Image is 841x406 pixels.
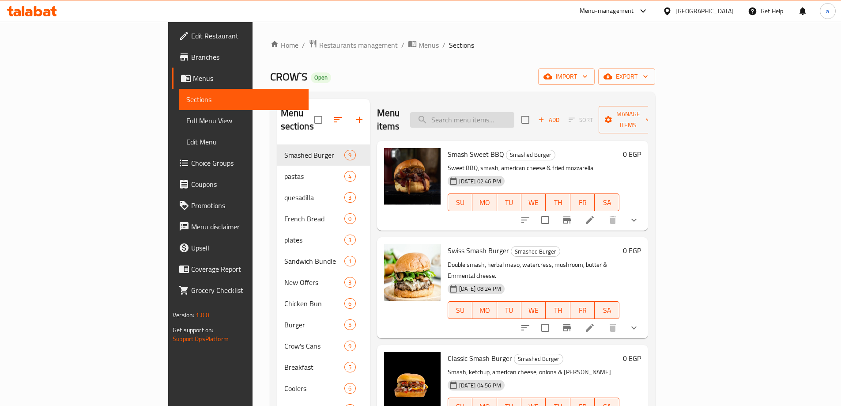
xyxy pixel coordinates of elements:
span: import [545,71,588,82]
h6: 0 EGP [623,244,641,257]
span: Get support on: [173,324,213,336]
span: SA [598,196,615,209]
div: Breakfast5 [277,357,370,378]
nav: breadcrumb [270,39,655,51]
span: a [826,6,829,16]
a: Edit menu item [585,215,595,225]
div: Smashed Burger9 [277,144,370,166]
span: MO [476,304,493,317]
span: FR [574,304,591,317]
span: Branches [191,52,302,62]
button: Add section [349,109,370,130]
a: Branches [172,46,309,68]
span: 1.0.0 [196,309,209,321]
span: 3 [345,278,355,287]
span: Promotions [191,200,302,211]
button: delete [602,209,623,231]
span: WE [525,196,542,209]
div: Burger5 [277,314,370,335]
span: Sandwich Bundle [284,256,345,266]
li: / [401,40,404,50]
div: Smashed Burger [511,246,560,257]
button: MO [472,194,497,211]
span: 4 [345,172,355,181]
span: Breakfast [284,362,345,372]
div: Sandwich Bundle1 [277,250,370,272]
button: sort-choices [515,317,536,338]
div: items [344,319,355,330]
a: Support.OpsPlatform [173,333,229,345]
span: plates [284,235,345,245]
button: TU [497,194,521,211]
span: [DATE] 04:56 PM [456,381,505,390]
span: 5 [345,363,355,372]
span: Crow's Cans [284,341,345,351]
h6: 0 EGP [623,352,641,364]
span: FR [574,196,591,209]
span: Grocery Checklist [191,285,302,296]
button: TH [546,194,570,211]
button: Branch-specific-item [556,209,577,231]
span: 6 [345,384,355,393]
li: / [442,40,445,50]
span: Choice Groups [191,158,302,168]
span: Swiss Smash Burger [448,244,509,257]
p: Sweet BBQ, smash, american cheese & fried mozzarella [448,163,619,174]
span: Smashed Burger [506,150,555,160]
span: Burger [284,319,345,330]
div: items [344,277,355,288]
span: TU [501,196,518,209]
a: Menu disclaimer [172,216,309,237]
div: New Offers [284,277,345,288]
span: Coverage Report [191,264,302,274]
div: Chicken Bun [284,298,345,309]
span: Smashed Burger [284,150,345,160]
span: [DATE] 02:46 PM [456,177,505,186]
div: quesadilla3 [277,187,370,208]
span: pastas [284,171,345,182]
span: 3 [345,194,355,202]
span: Add [537,115,561,125]
a: Choice Groups [172,152,309,174]
button: Add [535,113,563,127]
button: Manage items [599,106,658,133]
span: French Bread [284,213,345,224]
span: TH [549,196,566,209]
a: Restaurants management [309,39,398,51]
a: Edit Restaurant [172,25,309,46]
img: Smash Sweet BBQ [384,148,441,205]
span: 5 [345,321,355,329]
span: Sections [186,94,302,105]
button: FR [570,301,595,319]
a: Promotions [172,195,309,216]
span: SA [598,304,615,317]
div: items [344,192,355,203]
img: Swiss Smash Burger [384,244,441,301]
div: Crow's Cans9 [277,335,370,357]
button: show more [623,317,645,338]
button: WE [521,194,546,211]
div: items [344,171,355,182]
div: pastas4 [277,166,370,187]
a: Menus [172,68,309,89]
a: Menus [408,39,439,51]
div: items [344,383,355,394]
span: 3 [345,236,355,244]
span: Menu disclaimer [191,221,302,232]
a: Coupons [172,174,309,195]
span: 0 [345,215,355,223]
button: sort-choices [515,209,536,231]
div: items [344,362,355,372]
button: MO [472,301,497,319]
span: Coupons [191,179,302,190]
span: Upsell [191,243,302,253]
div: Coolers6 [277,378,370,399]
span: MO [476,196,493,209]
button: SA [595,301,619,319]
a: Grocery Checklist [172,280,309,301]
button: delete [602,317,623,338]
